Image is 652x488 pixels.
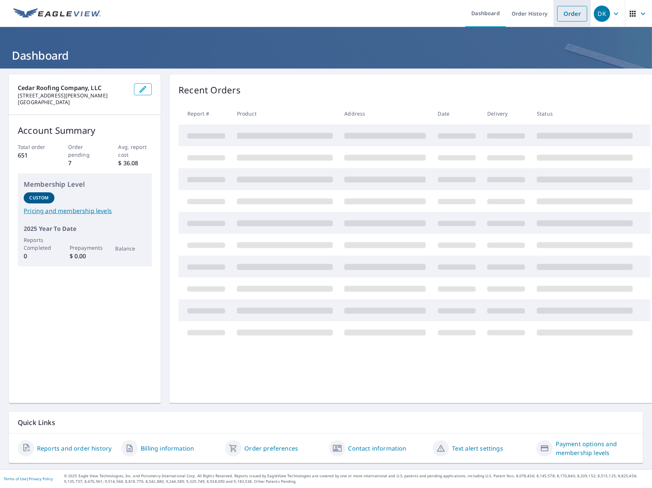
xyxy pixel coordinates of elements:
p: [STREET_ADDRESS][PERSON_NAME] [18,92,128,99]
th: Report # [178,103,231,125]
p: 2025 Year To Date [24,224,146,233]
a: Billing information [141,444,194,453]
th: Date [432,103,482,125]
p: Prepayments [70,244,100,252]
p: Balance [116,245,146,252]
p: 651 [18,151,51,160]
p: Order pending [68,143,102,159]
a: Reports and order history [37,444,111,453]
p: Membership Level [24,179,146,189]
p: 0 [24,252,54,260]
th: Delivery [481,103,531,125]
a: Text alert settings [452,444,503,453]
a: Pricing and membership levels [24,206,146,215]
p: | [4,477,53,481]
p: Quick Links [18,418,634,427]
a: Privacy Policy [29,476,53,481]
p: Account Summary [18,124,152,137]
a: Payment options and membership levels [556,439,634,457]
th: Address [338,103,432,125]
p: 7 [68,159,102,167]
img: EV Logo [13,8,101,19]
p: [GEOGRAPHIC_DATA] [18,99,128,106]
p: © 2025 Eagle View Technologies, Inc. and Pictometry International Corp. All Rights Reserved. Repo... [64,473,648,484]
p: $ 0.00 [70,252,100,260]
p: Reports Completed [24,236,54,252]
p: Avg. report cost [118,143,152,159]
h1: Dashboard [9,48,643,63]
p: $ 36.08 [118,159,152,167]
p: Custom [29,195,49,201]
a: Contact information [348,444,407,453]
p: Cedar Roofing Company, LLC [18,83,128,92]
p: Total order [18,143,51,151]
a: Order [557,6,587,21]
th: Product [231,103,339,125]
a: Terms of Use [4,476,27,481]
p: Recent Orders [178,83,241,97]
div: DK [594,6,610,22]
th: Status [531,103,639,125]
a: Order preferences [244,444,298,453]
